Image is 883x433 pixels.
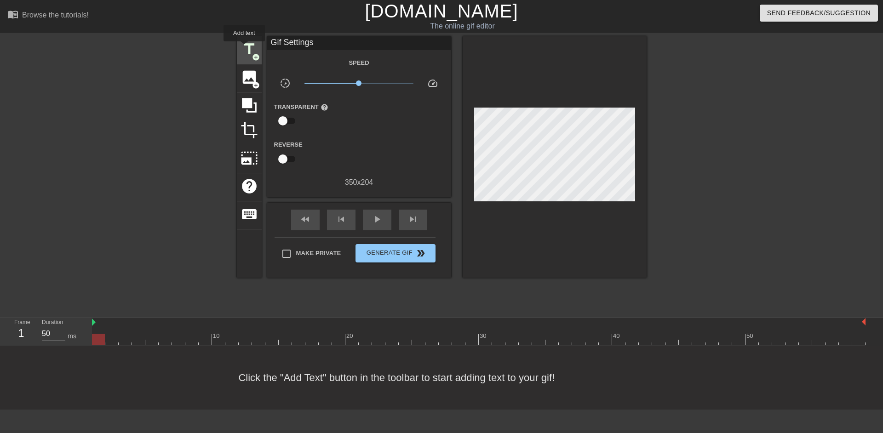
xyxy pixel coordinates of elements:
[68,331,76,341] div: ms
[22,11,89,19] div: Browse the tutorials!
[42,320,63,325] label: Duration
[415,248,426,259] span: double_arrow
[241,205,258,223] span: keyboard
[267,177,451,188] div: 350 x 204
[355,244,435,262] button: Generate Gif
[7,9,89,23] a: Browse the tutorials!
[213,331,221,341] div: 10
[862,318,866,325] img: bound-end.png
[14,325,28,342] div: 1
[321,103,328,111] span: help
[241,68,258,86] span: image
[7,9,18,20] span: menu_book
[274,140,303,149] label: Reverse
[7,318,35,345] div: Frame
[299,21,626,32] div: The online gif editor
[296,249,341,258] span: Make Private
[241,40,258,58] span: title
[760,5,878,22] button: Send Feedback/Suggestion
[241,177,258,195] span: help
[767,7,871,19] span: Send Feedback/Suggestion
[280,78,291,89] span: slow_motion_video
[252,81,260,89] span: add_circle
[746,331,755,341] div: 50
[252,53,260,61] span: add_circle
[346,331,355,341] div: 20
[241,149,258,167] span: photo_size_select_large
[365,1,518,21] a: [DOMAIN_NAME]
[300,214,311,225] span: fast_rewind
[349,58,369,68] label: Speed
[274,103,328,112] label: Transparent
[480,331,488,341] div: 30
[407,214,419,225] span: skip_next
[613,331,621,341] div: 40
[427,78,438,89] span: speed
[372,214,383,225] span: play_arrow
[267,36,451,50] div: Gif Settings
[359,248,431,259] span: Generate Gif
[241,121,258,139] span: crop
[336,214,347,225] span: skip_previous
